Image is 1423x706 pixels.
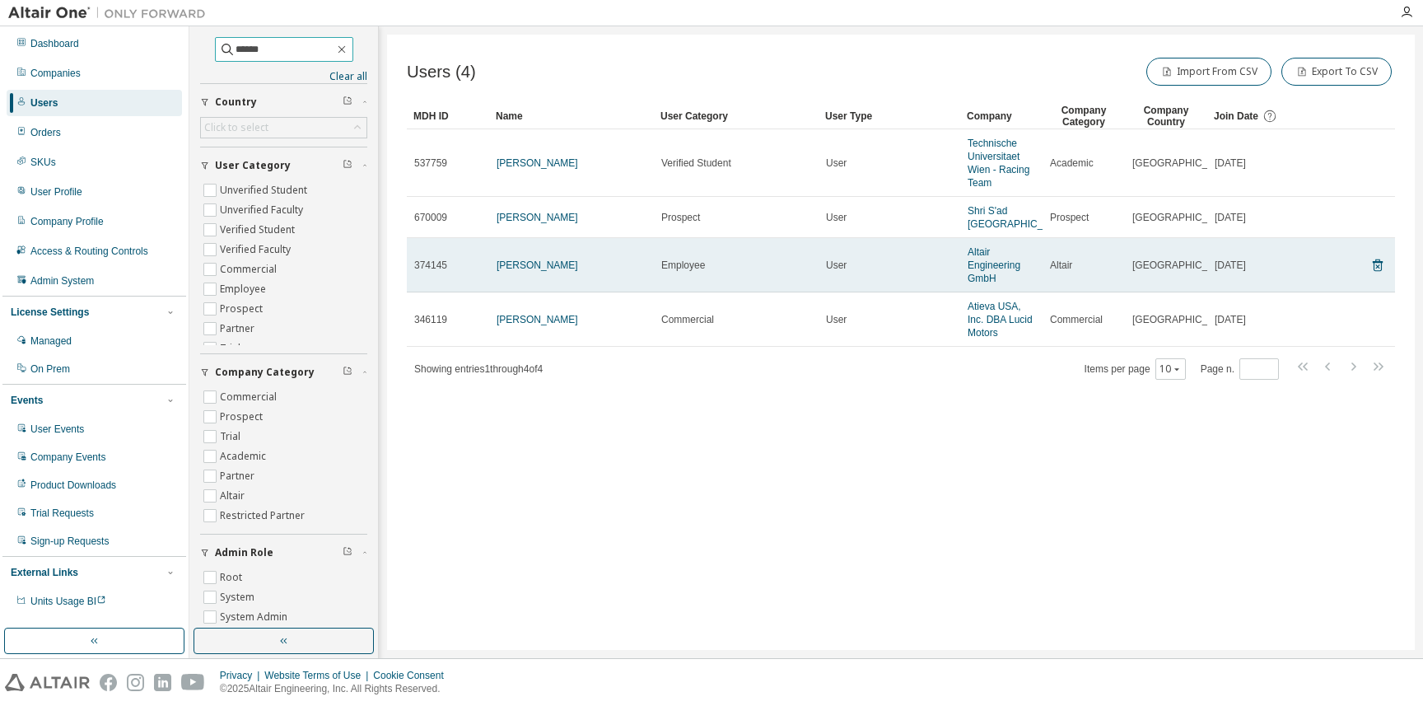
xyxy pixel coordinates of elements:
div: Managed [30,334,72,348]
span: [GEOGRAPHIC_DATA] [1132,313,1235,326]
a: Technische Universitaet Wien - Racing Team [968,138,1029,189]
div: Website Terms of Use [264,669,373,682]
label: System [220,587,258,607]
div: Privacy [220,669,264,682]
div: Companies [30,67,81,80]
span: Academic [1050,157,1094,170]
span: Prospect [1050,211,1089,224]
label: Trial [220,427,244,447]
span: Page n. [1201,358,1279,380]
div: Company [967,103,1036,129]
span: 374145 [414,259,447,272]
span: 537759 [414,157,447,170]
span: User [826,211,847,224]
span: User [826,157,847,170]
div: Users [30,96,58,110]
span: Clear filter [343,96,352,109]
span: [GEOGRAPHIC_DATA] [1132,211,1235,224]
a: Clear all [200,70,367,83]
span: Commercial [661,313,714,326]
div: Click to select [204,121,268,134]
span: Prospect [661,211,700,224]
img: facebook.svg [100,674,117,691]
button: Import From CSV [1146,58,1271,86]
span: Items per page [1085,358,1186,380]
span: Clear filter [343,366,352,379]
label: Commercial [220,387,280,407]
label: Root [220,568,245,587]
p: © 2025 Altair Engineering, Inc. All Rights Reserved. [220,682,454,696]
div: User Profile [30,185,82,199]
label: Partner [220,319,258,339]
div: On Prem [30,362,70,376]
label: Trial [220,339,244,358]
span: [DATE] [1215,157,1246,170]
a: [PERSON_NAME] [497,212,578,223]
button: Country [200,84,367,120]
div: External Links [11,566,78,579]
div: Name [496,103,647,129]
img: Altair One [8,5,214,21]
button: Company Category [200,354,367,390]
span: Employee [661,259,705,272]
a: Altair Engineering GmbH [968,246,1020,284]
div: Product Downloads [30,479,116,492]
span: [DATE] [1215,211,1246,224]
span: Company Category [215,366,315,379]
span: Clear filter [343,546,352,559]
label: Unverified Student [220,180,310,200]
span: User [826,259,847,272]
div: MDH ID [413,103,483,129]
label: Verified Faculty [220,240,294,259]
span: Verified Student [661,157,731,170]
button: Export To CSV [1281,58,1392,86]
img: youtube.svg [181,674,205,691]
div: Access & Routing Controls [30,245,148,258]
div: Admin System [30,274,94,288]
div: User Category [660,103,812,129]
label: Verified Student [220,220,298,240]
a: Shri S'ad [GEOGRAPHIC_DATA] [968,205,1071,230]
span: Clear filter [343,159,352,172]
label: Employee [220,279,269,299]
span: Units Usage BI [30,596,106,607]
span: User Category [215,159,291,172]
button: Admin Role [200,535,367,571]
a: [PERSON_NAME] [497,259,578,271]
span: 670009 [414,211,447,224]
div: Events [11,394,43,407]
span: Country [215,96,257,109]
div: User Type [825,103,954,129]
div: User Events [30,423,84,436]
div: SKUs [30,156,56,169]
span: 346119 [414,313,447,326]
img: linkedin.svg [154,674,171,691]
div: Company Profile [30,215,104,228]
div: Orders [30,126,61,139]
span: Join Date [1214,110,1258,122]
span: Showing entries 1 through 4 of 4 [414,363,543,375]
a: [PERSON_NAME] [497,314,578,325]
img: instagram.svg [127,674,144,691]
div: License Settings [11,306,89,319]
span: Admin Role [215,546,273,559]
button: User Category [200,147,367,184]
label: Restricted Partner [220,506,308,526]
div: Click to select [201,118,366,138]
label: System Admin [220,607,291,627]
img: altair_logo.svg [5,674,90,691]
div: Dashboard [30,37,79,50]
div: Cookie Consent [373,669,453,682]
span: Users (4) [407,63,476,82]
span: Altair [1050,259,1072,272]
span: Commercial [1050,313,1103,326]
span: [GEOGRAPHIC_DATA] [1132,157,1235,170]
label: Academic [220,447,269,466]
div: Trial Requests [30,507,94,520]
a: [PERSON_NAME] [497,157,578,169]
span: [GEOGRAPHIC_DATA] [1132,259,1235,272]
div: Company Events [30,451,105,464]
svg: Date when the user was first added or directly signed up. If the user was deleted and later re-ad... [1262,109,1277,124]
div: Company Category [1049,103,1118,129]
label: Prospect [220,299,266,319]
